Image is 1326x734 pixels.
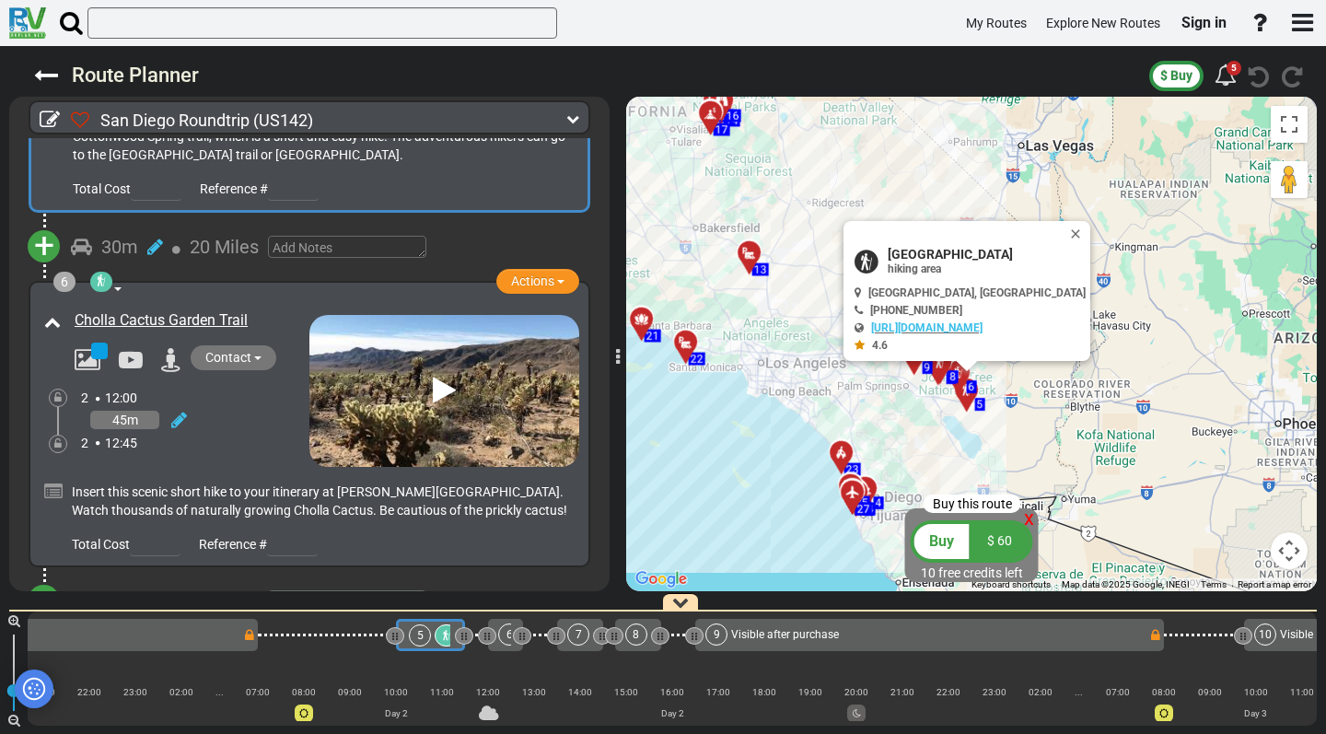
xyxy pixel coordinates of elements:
a: Terms (opens in new tab) [1201,579,1227,589]
div: | [465,698,511,716]
div: | [603,698,649,716]
button: Map camera controls [1271,532,1308,569]
div: | [1233,698,1279,716]
button: Keyboard shortcuts [971,578,1051,591]
span: 4.6 [872,339,888,352]
span: 16 [727,109,739,122]
div: | [281,698,327,716]
span: Insert this scenic short hike to your itinerary at [PERSON_NAME][GEOGRAPHIC_DATA]. Watch thousand... [72,484,567,518]
div: | [833,698,879,716]
span: 2 [81,436,88,450]
div: | [1018,698,1064,716]
div: 14:00 [557,683,603,701]
div: | [419,698,465,716]
span: Reference # [200,181,268,196]
div: | [1095,698,1141,716]
span: Visible after purchase [731,628,839,641]
span: Buy [929,532,954,550]
div: | [787,698,833,716]
div: | [925,698,971,716]
a: Open this area in Google Maps (opens a new window) [631,567,692,591]
span: Reference # [199,537,267,552]
div: 07:00 [235,683,281,701]
button: Toggle fullscreen view [1271,106,1308,143]
div: 17:00 [695,683,741,701]
img: mqdefault.jpg [309,315,579,467]
span: 4 [876,496,882,509]
button: Contact [191,345,276,370]
span: 13 [754,262,767,275]
div: | [695,698,741,716]
div: 7 [567,623,589,646]
div: | [879,698,925,716]
div: 09:00 [1187,683,1233,701]
span: (US142) [253,111,313,130]
div: 10 [1254,623,1276,646]
div: 08:00 [281,683,327,701]
img: Google [631,567,692,591]
div: 5 [1227,61,1241,76]
span: 23 [846,462,859,475]
div: 11:00 [1279,683,1325,701]
span: hiking area [888,262,941,275]
div: 20:00 [833,683,879,701]
span: Day 3 [1244,708,1267,718]
button: Buy $ 60 [905,519,1039,564]
div: | [971,698,1018,716]
span: [GEOGRAPHIC_DATA] [888,247,1086,262]
div: | [158,698,204,716]
div: 9 [705,623,727,646]
div: 8 [625,623,647,646]
div: | [511,698,557,716]
div: 07:00 [1095,683,1141,701]
div: 19:00 [787,683,833,701]
button: Close [1068,221,1090,247]
div: 45m [90,411,159,429]
div: 08:00 [1141,683,1187,701]
div: 21:00 [879,683,925,701]
span: 12:00 [105,390,137,405]
div: 18:00 [741,683,787,701]
span: Total Cost [73,181,131,196]
div: | [112,698,158,716]
div: | [373,698,419,716]
img: RvPlanetLogo.png [9,7,46,39]
span: 9 [925,361,931,374]
button: + [28,585,60,617]
sapn: Route Planner [72,64,199,87]
div: x [1024,504,1034,532]
div: ... [204,683,235,701]
span: 3 [867,503,873,516]
span: 17 [715,122,728,135]
a: Sign in [1173,4,1235,42]
div: 23:00 [971,683,1018,701]
a: Explore New Routes [1038,6,1169,41]
div: 5 [409,624,431,647]
a: Report a map error [1238,579,1311,589]
span: 2 [81,390,88,405]
span: [PHONE_NUMBER] [870,304,962,317]
div: + 30m 20 Miles [31,222,587,273]
span: 20 Miles [190,236,259,258]
div: | [327,698,373,716]
span: Start your day in [PERSON_NAME][GEOGRAPHIC_DATA] at the [GEOGRAPHIC_DATA]. About a mile east from... [73,92,565,162]
button: Privacy and cookie settings [15,670,53,708]
span: San Diego Roundtrip [100,111,250,130]
button: Drag Pegman onto the map to open Street View [1271,161,1308,198]
a: My Routes [958,6,1035,41]
span: $ 60 [987,533,1012,548]
a: Cholla Cactus Garden Trail [75,311,248,329]
div: | [235,698,281,716]
div: 6 [53,272,76,292]
span: 12:45 [105,436,137,450]
span: 22 [691,352,704,365]
div: 23:00 [112,683,158,701]
div: 09:00 [327,683,373,701]
div: 22:00 [925,683,971,701]
span: 14 [726,113,739,126]
span: + [34,579,54,622]
span: Buy this route [933,496,1012,511]
span: 5 [977,398,983,411]
span: 21 [646,329,659,342]
div: 45m [101,588,138,615]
